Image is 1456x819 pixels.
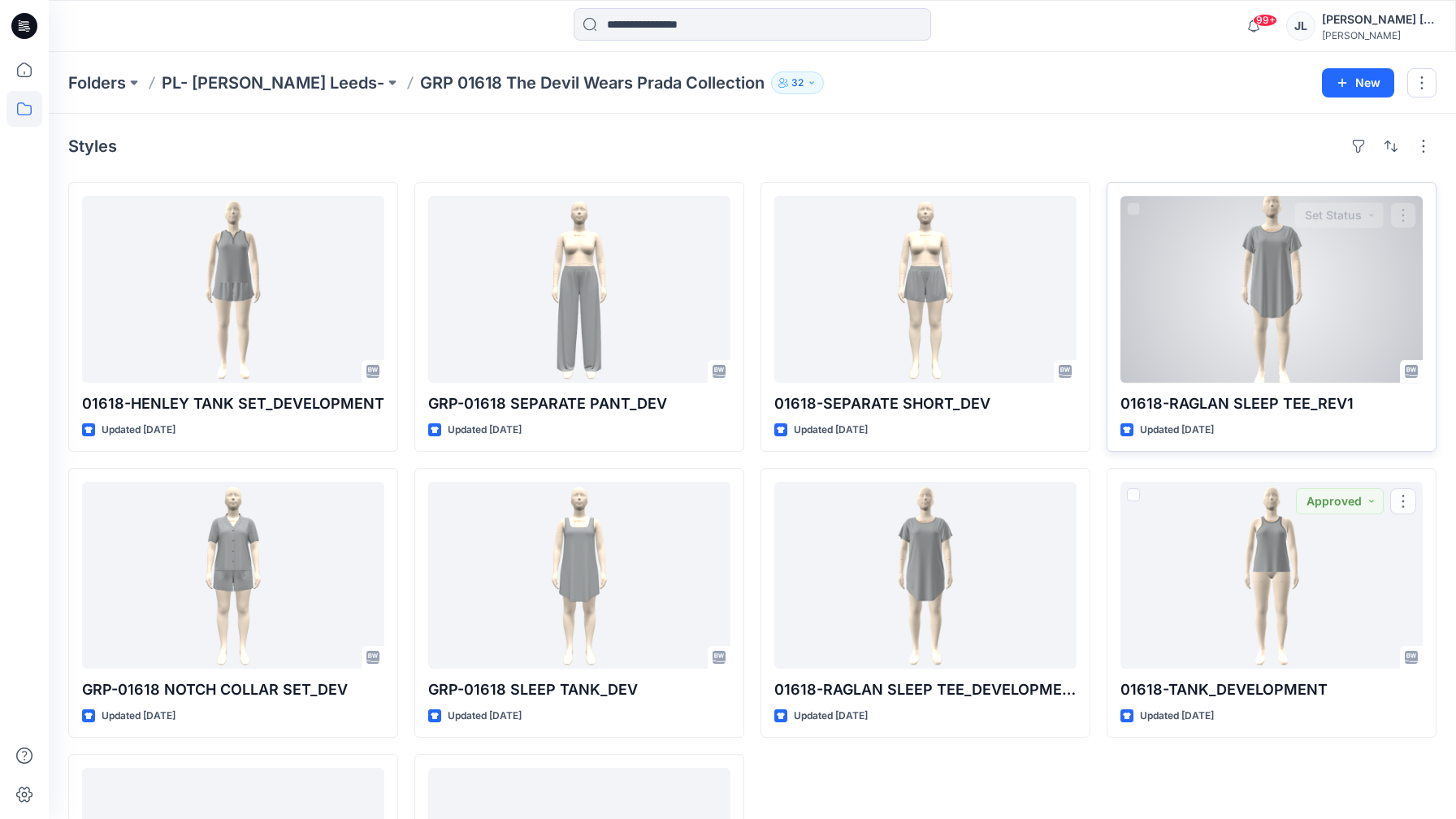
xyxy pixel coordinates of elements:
button: 32 [771,71,824,94]
button: New [1322,68,1394,97]
a: 01618-SEPARATE SHORT_DEV [774,196,1077,383]
p: GRP-01618 SEPARATE PANT_DEV [428,392,730,415]
a: PL- [PERSON_NAME] Leeds- [162,71,384,94]
p: Updated [DATE] [448,422,522,439]
a: GRP-01618 SEPARATE PANT_DEV [428,196,730,383]
p: 32 [791,74,804,92]
a: 01618-RAGLAN SLEEP TEE_DEVELOPMENT [774,482,1077,669]
div: [PERSON_NAME] [1322,29,1436,41]
div: [PERSON_NAME] [PERSON_NAME] [1322,10,1436,29]
p: GRP-01618 SLEEP TANK_DEV [428,678,730,701]
a: 01618-RAGLAN SLEEP TEE_REV1 [1120,196,1423,383]
p: Updated [DATE] [1140,422,1214,439]
a: GRP-01618 SLEEP TANK_DEV [428,482,730,669]
div: JL [1286,11,1315,41]
p: Updated [DATE] [794,422,868,439]
p: 01618-TANK_DEVELOPMENT [1120,678,1423,701]
p: GRP-01618 NOTCH COLLAR SET_DEV [82,678,384,701]
p: 01618-RAGLAN SLEEP TEE_DEVELOPMENT [774,678,1077,701]
h4: Styles [68,136,117,156]
a: Folders [68,71,126,94]
p: Updated [DATE] [448,708,522,725]
a: 01618-HENLEY TANK SET_DEVELOPMENT [82,196,384,383]
p: Updated [DATE] [794,708,868,725]
p: Updated [DATE] [102,422,175,439]
p: 01618-SEPARATE SHORT_DEV [774,392,1077,415]
a: 01618-TANK_DEVELOPMENT [1120,482,1423,669]
p: 01618-RAGLAN SLEEP TEE_REV1 [1120,392,1423,415]
p: GRP 01618 The Devil Wears Prada Collection [420,71,765,94]
p: 01618-HENLEY TANK SET_DEVELOPMENT [82,392,384,415]
span: 99+ [1253,14,1277,27]
a: GRP-01618 NOTCH COLLAR SET_DEV [82,482,384,669]
p: Updated [DATE] [102,708,175,725]
p: Updated [DATE] [1140,708,1214,725]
